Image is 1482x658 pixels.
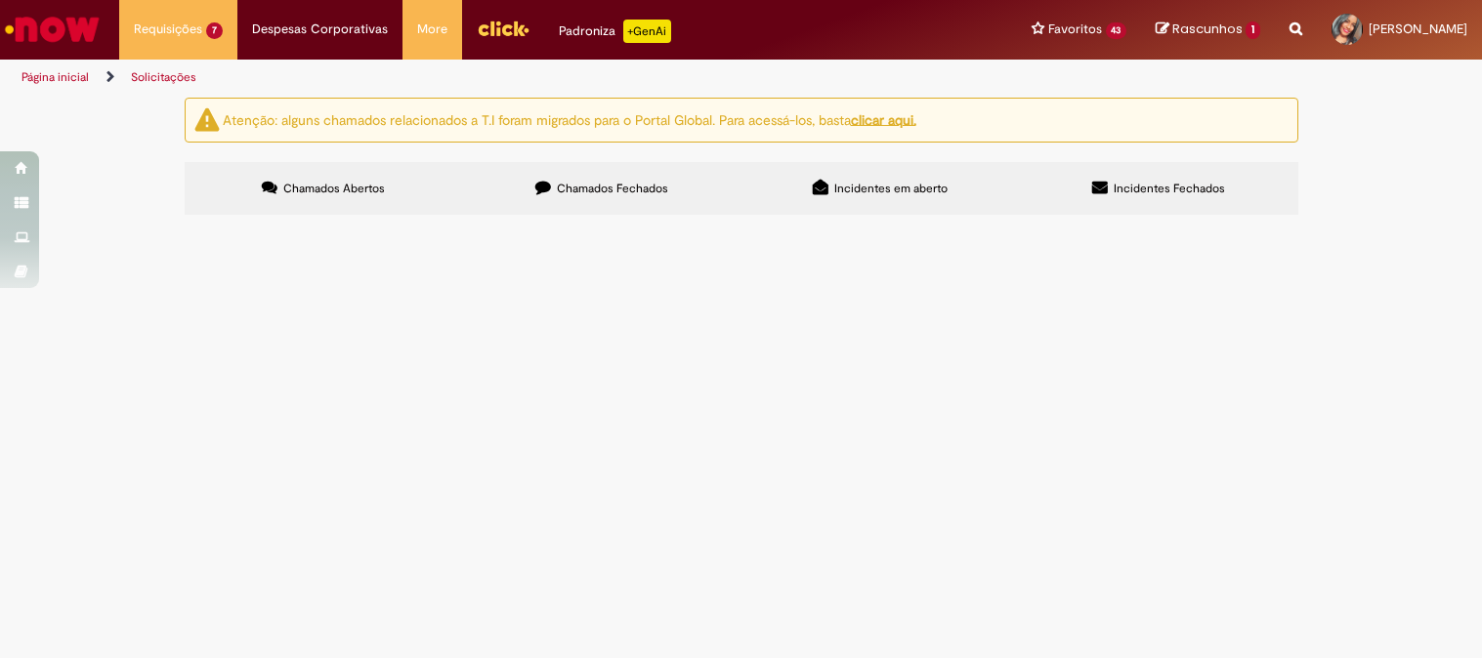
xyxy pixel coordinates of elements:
span: Despesas Corporativas [252,20,388,39]
span: Rascunhos [1172,20,1243,38]
span: Chamados Fechados [557,181,668,196]
a: Solicitações [131,69,196,85]
span: 43 [1106,22,1127,39]
span: [PERSON_NAME] [1369,21,1467,37]
img: ServiceNow [2,10,103,49]
a: Rascunhos [1156,21,1260,39]
img: click_logo_yellow_360x200.png [477,14,529,43]
ul: Trilhas de página [15,60,973,96]
span: Chamados Abertos [283,181,385,196]
span: Favoritos [1048,20,1102,39]
span: 7 [206,22,223,39]
ng-bind-html: Atenção: alguns chamados relacionados a T.I foram migrados para o Portal Global. Para acessá-los,... [223,110,916,128]
span: More [417,20,447,39]
a: Página inicial [21,69,89,85]
span: Incidentes em aberto [834,181,948,196]
p: +GenAi [623,20,671,43]
span: Incidentes Fechados [1114,181,1225,196]
span: Requisições [134,20,202,39]
span: 1 [1246,21,1260,39]
a: clicar aqui. [851,110,916,128]
div: Padroniza [559,20,671,43]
